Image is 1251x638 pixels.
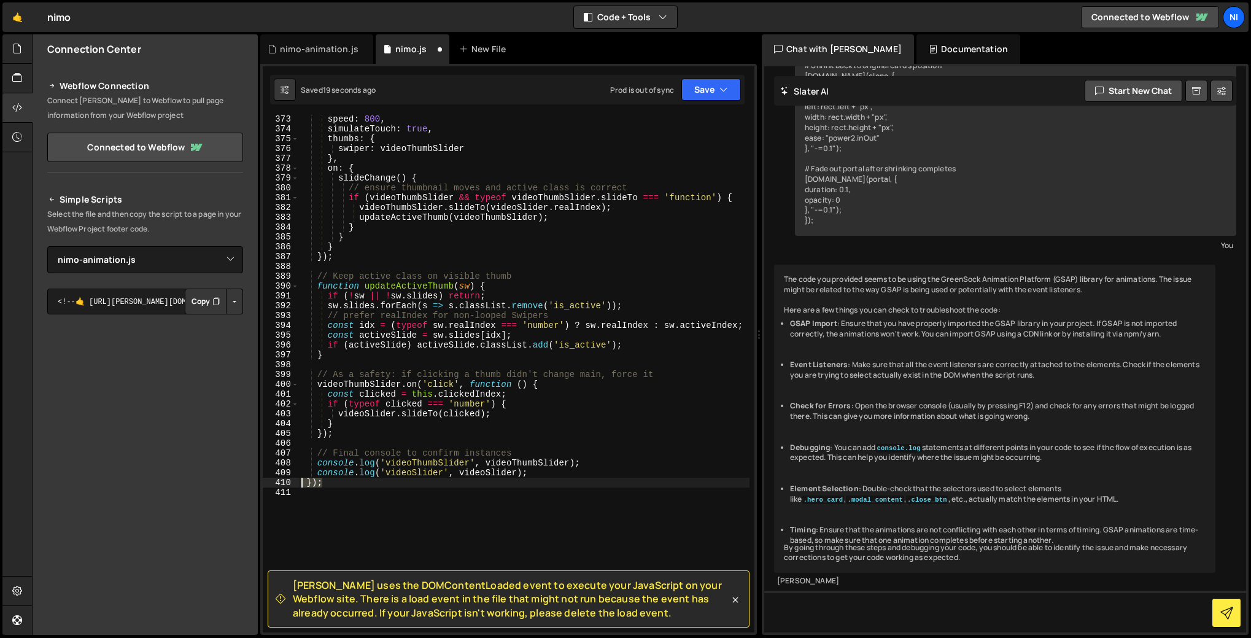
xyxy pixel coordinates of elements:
[47,335,244,445] iframe: YouTube video player
[263,232,299,242] div: 385
[263,399,299,409] div: 402
[790,359,848,370] strong: Event Listeners
[185,289,243,314] div: Button group with nested dropdown
[790,483,859,494] strong: Element Selection
[263,488,299,497] div: 411
[47,207,243,236] p: Select the file and then copy the script to a page in your Webflow Project footer code.
[790,524,816,535] strong: Timing
[47,289,243,314] textarea: To enrich screen reader interactions, please activate Accessibility in Grammarly extension settings
[774,265,1215,573] div: The code you provided seems to be using the GreenSock Animation Platform (GSAP) library for anima...
[790,360,1206,381] li: : Make sure that all the event listeners are correctly attached to the elements. Check if the ele...
[790,484,1206,505] li: : Double-check that the selectors used to select elements like , , , etc., actually match the ele...
[263,262,299,271] div: 388
[301,85,376,95] div: Saved
[263,271,299,281] div: 389
[263,379,299,389] div: 400
[798,239,1233,252] div: You
[263,370,299,379] div: 399
[263,134,299,144] div: 375
[790,443,1206,464] li: : You can add statements at different points in your code to see if the flow of execution is as e...
[263,350,299,360] div: 397
[790,401,1206,422] li: : Open the browser console (usually by pressing F12) and check for any errors that might be logge...
[790,318,837,329] strong: GSAP Import
[459,43,511,55] div: New File
[263,173,299,183] div: 379
[185,289,227,314] button: Copy
[263,281,299,291] div: 390
[790,525,1206,546] li: : Ensure that the animations are not conflicting with each other in terms of timing. GSAP animati...
[263,330,299,340] div: 395
[263,163,299,173] div: 378
[263,419,299,429] div: 404
[263,478,299,488] div: 410
[293,578,729,620] span: [PERSON_NAME] uses the DOMContentLoaded event to execute your JavaScript on your Webflow site. Th...
[47,133,243,162] a: Connected to Webflow
[780,85,829,97] h2: Slater AI
[263,429,299,438] div: 405
[876,444,922,453] code: console.log
[263,340,299,350] div: 396
[802,496,845,504] code: .hero_card
[263,203,299,212] div: 382
[681,79,741,101] button: Save
[280,43,358,55] div: nimo-animation.js
[263,468,299,478] div: 409
[263,458,299,468] div: 408
[47,10,71,25] div: nimo
[47,93,243,123] p: Connect [PERSON_NAME] to Webflow to pull page information from your Webflow project
[263,360,299,370] div: 398
[263,154,299,163] div: 377
[574,6,677,28] button: Code + Tools
[263,183,299,193] div: 380
[47,42,141,56] h2: Connection Center
[263,409,299,419] div: 403
[790,442,830,453] strong: Debugging
[47,453,244,564] iframe: YouTube video player
[395,43,427,55] div: nimo.js
[906,496,948,504] code: .close_btn
[263,291,299,301] div: 391
[846,496,904,504] code: .modal_content
[263,212,299,222] div: 383
[263,124,299,134] div: 374
[47,192,243,207] h2: Simple Scripts
[323,85,376,95] div: 19 seconds ago
[263,389,299,399] div: 401
[1085,80,1182,102] button: Start new chat
[263,321,299,330] div: 394
[1223,6,1245,28] a: ni
[263,301,299,311] div: 392
[762,34,914,64] div: Chat with [PERSON_NAME]
[263,311,299,321] div: 393
[263,252,299,262] div: 387
[790,319,1206,340] li: : Ensure that you have properly imported the GSAP library in your project. If GSAP is not importe...
[2,2,33,32] a: 🤙
[263,144,299,154] div: 376
[610,85,674,95] div: Prod is out of sync
[790,400,851,411] strong: Check for Errors
[777,576,1212,586] div: [PERSON_NAME]
[263,448,299,458] div: 407
[1081,6,1219,28] a: Connected to Webflow
[263,193,299,203] div: 381
[263,222,299,232] div: 384
[263,242,299,252] div: 386
[263,114,299,124] div: 373
[263,438,299,448] div: 406
[47,79,243,93] h2: Webflow Connection
[916,34,1020,64] div: Documentation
